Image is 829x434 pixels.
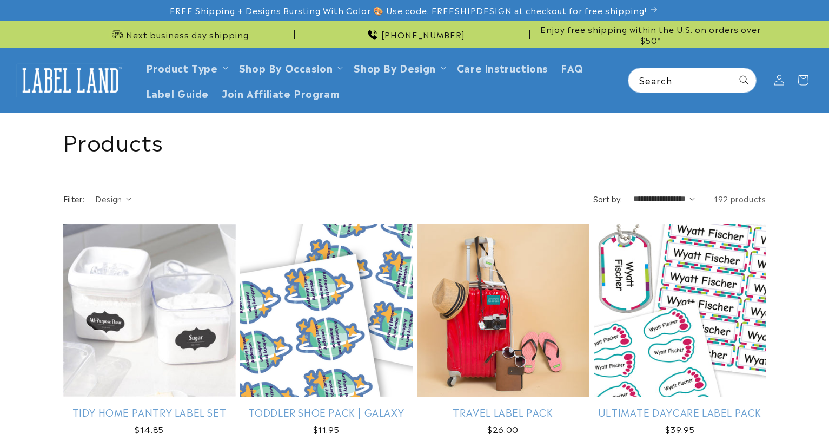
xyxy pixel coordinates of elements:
a: FAQ [554,55,590,80]
span: FAQ [561,61,583,74]
span: 192 products [714,193,766,204]
span: Care instructions [457,61,548,74]
a: Ultimate Daycare Label Pack [594,406,766,418]
summary: Design (0 selected) [95,193,131,205]
h1: Products [63,127,766,155]
summary: Shop By Design [347,55,450,80]
span: Label Guide [146,87,209,99]
div: Announcement [63,21,295,48]
img: Label Land [16,63,124,97]
span: [PHONE_NUMBER] [381,29,465,40]
span: FREE Shipping + Designs Bursting With Color 🎨 Use code: FREESHIPDESIGN at checkout for free shipp... [170,5,647,16]
a: Tidy Home Pantry Label Set [63,406,236,418]
button: Search [732,68,756,92]
span: Next business day shipping [126,29,249,40]
summary: Product Type [140,55,233,80]
a: Product Type [146,60,218,75]
a: Label Land [12,60,129,101]
summary: Shop By Occasion [233,55,348,80]
h2: Filter: [63,193,85,205]
a: Travel Label Pack [417,406,589,418]
a: Label Guide [140,80,216,106]
a: Care instructions [450,55,554,80]
label: Sort by: [593,193,622,204]
a: Shop By Design [354,60,435,75]
span: Shop By Occasion [239,61,333,74]
a: Join Affiliate Program [215,80,346,106]
span: Join Affiliate Program [222,87,340,99]
span: Design [95,193,122,204]
span: Enjoy free shipping within the U.S. on orders over $50* [535,24,766,45]
div: Announcement [535,21,766,48]
a: Toddler Shoe Pack | Galaxy [240,406,413,418]
div: Announcement [299,21,530,48]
